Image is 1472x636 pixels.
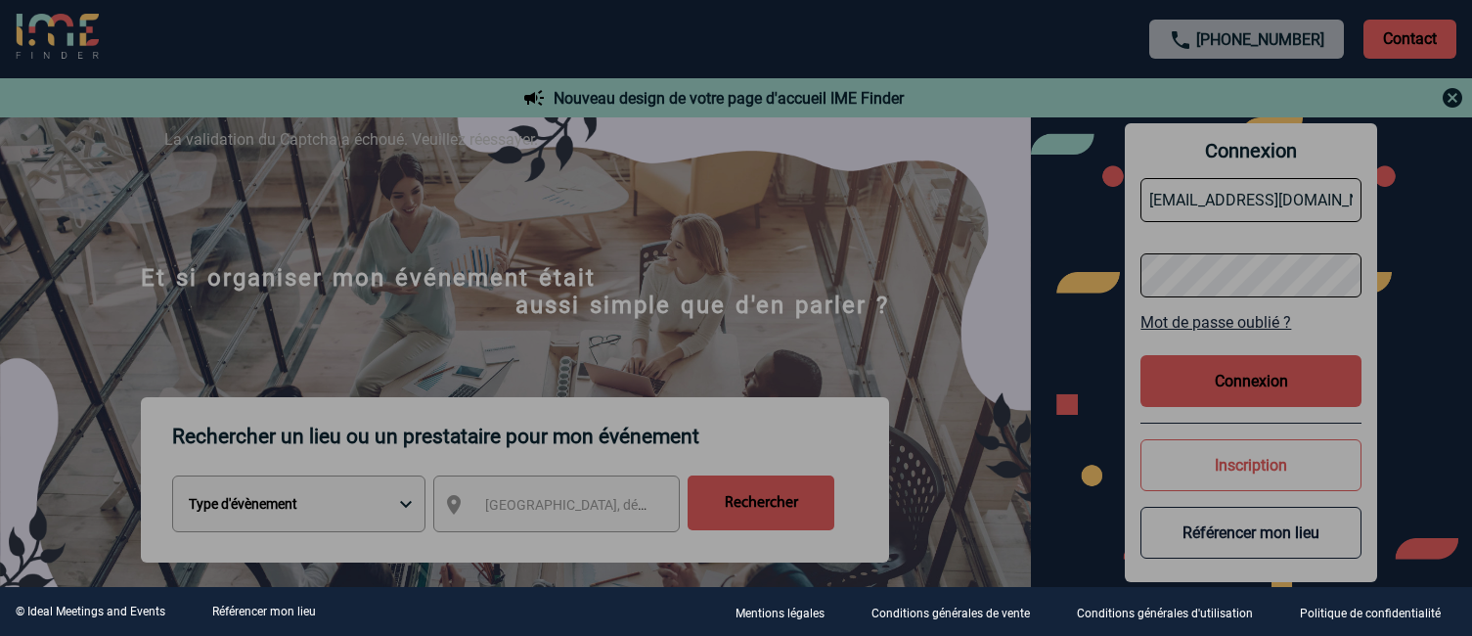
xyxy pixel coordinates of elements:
p: Conditions générales d'utilisation [1077,607,1253,620]
a: Référencer mon lieu [212,605,316,618]
p: Mentions légales [736,607,825,620]
p: Politique de confidentialité [1300,607,1441,620]
a: Conditions générales d'utilisation [1061,603,1284,621]
a: Politique de confidentialité [1284,603,1472,621]
p: Conditions générales de vente [871,607,1030,620]
a: Mentions légales [720,603,856,621]
div: © Ideal Meetings and Events [16,605,165,618]
div: La validation du Captcha a échoué. Veuillez réessayer. [140,106,1333,199]
a: Conditions générales de vente [856,603,1061,621]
